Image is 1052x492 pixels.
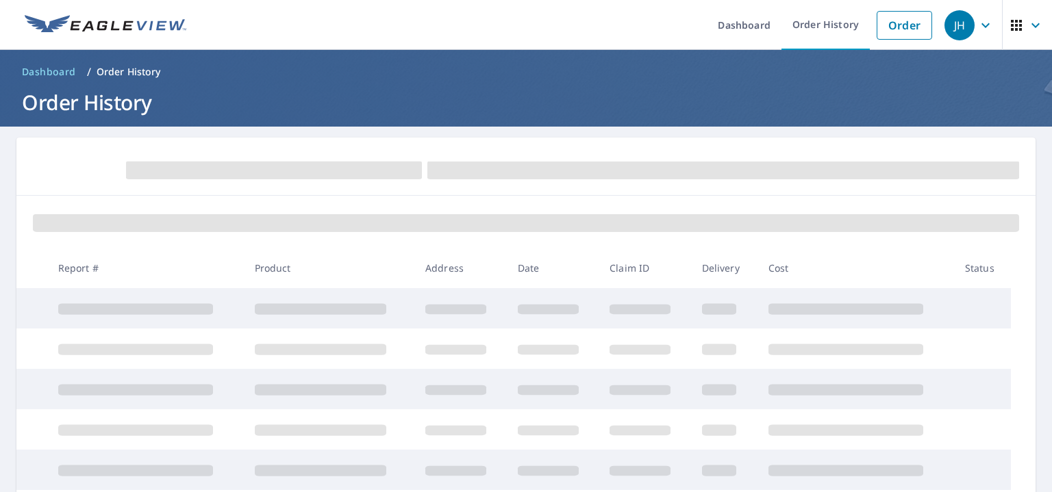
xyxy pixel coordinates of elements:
[47,248,244,288] th: Report #
[507,248,599,288] th: Date
[16,61,82,83] a: Dashboard
[16,61,1036,83] nav: breadcrumb
[97,65,161,79] p: Order History
[691,248,757,288] th: Delivery
[25,15,186,36] img: EV Logo
[16,88,1036,116] h1: Order History
[87,64,91,80] li: /
[599,248,691,288] th: Claim ID
[757,248,954,288] th: Cost
[414,248,507,288] th: Address
[877,11,932,40] a: Order
[944,10,975,40] div: JH
[954,248,1011,288] th: Status
[22,65,76,79] span: Dashboard
[244,248,415,288] th: Product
